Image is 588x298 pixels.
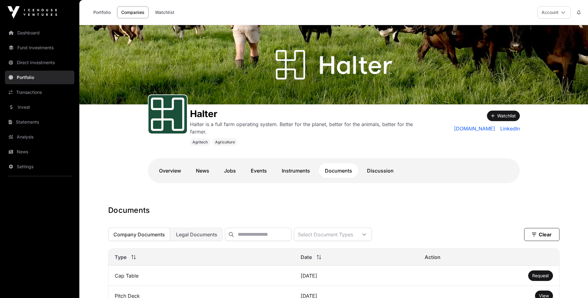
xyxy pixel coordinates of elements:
h1: Documents [108,205,559,215]
a: Dashboard [5,26,74,40]
a: Watchlist [151,7,179,18]
img: Halter-Favicon.svg [151,98,184,131]
a: Discussion [361,163,400,178]
a: Request [532,273,549,279]
a: Statements [5,115,74,129]
span: Company Documents [113,231,165,238]
a: Companies [117,7,148,18]
span: Agriculture [215,140,235,145]
a: Fund Investments [5,41,74,55]
h1: Halter [190,108,427,119]
p: Halter is a full farm operating system. Better for the planet, better for the animals, better for... [190,121,427,135]
a: [DOMAIN_NAME] [454,125,495,132]
span: Agritech [192,140,208,145]
span: Legal Documents [176,231,217,238]
img: Halter [79,25,588,104]
button: Clear [524,228,559,241]
img: Icehouse Ventures Logo [7,6,57,19]
span: Date [301,253,312,261]
a: Overview [153,163,187,178]
a: Analysis [5,130,74,144]
a: Jobs [218,163,242,178]
iframe: Chat Widget [557,268,588,298]
a: Portfolio [5,71,74,84]
a: Direct Investments [5,56,74,69]
a: Events [245,163,273,178]
span: Request [532,273,549,278]
a: News [190,163,215,178]
a: Instruments [276,163,316,178]
button: Legal Documents [171,228,223,241]
span: Type [115,253,126,261]
a: Settings [5,160,74,173]
button: Request [528,270,553,281]
a: Transactions [5,85,74,99]
a: News [5,145,74,159]
span: Action [425,253,440,261]
a: Invest [5,100,74,114]
div: Select Document Types [294,228,357,241]
a: LinkedIn [498,125,520,132]
button: Account [537,6,571,19]
button: Watchlist [487,111,520,121]
a: Portfolio [89,7,115,18]
nav: Tabs [153,163,515,178]
td: Cap Table [108,266,294,286]
button: Company Documents [108,228,170,241]
td: [DATE] [294,266,418,286]
a: Documents [319,163,358,178]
